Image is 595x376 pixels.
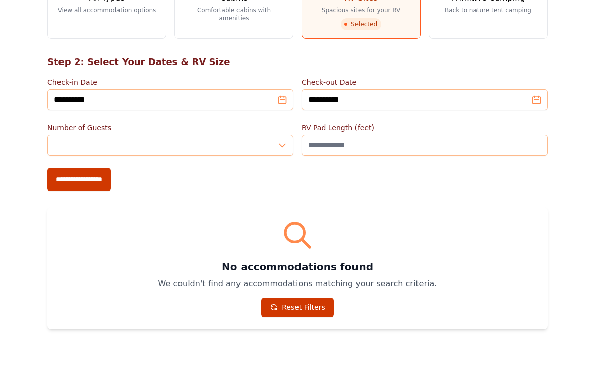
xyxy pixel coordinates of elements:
span: Selected [341,18,381,30]
p: Comfortable cabins with amenities [183,6,285,22]
label: Check-in Date [47,77,293,87]
h3: No accommodations found [59,260,535,274]
a: Reset Filters [261,298,334,317]
p: View all accommodation options [58,6,156,14]
h2: Step 2: Select Your Dates & RV Size [47,55,548,69]
label: RV Pad Length (feet) [302,122,548,133]
p: Back to nature tent camping [445,6,531,14]
label: Number of Guests [47,122,293,133]
p: Spacious sites for your RV [322,6,400,14]
p: We couldn't find any accommodations matching your search criteria. [59,278,535,290]
label: Check-out Date [302,77,548,87]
